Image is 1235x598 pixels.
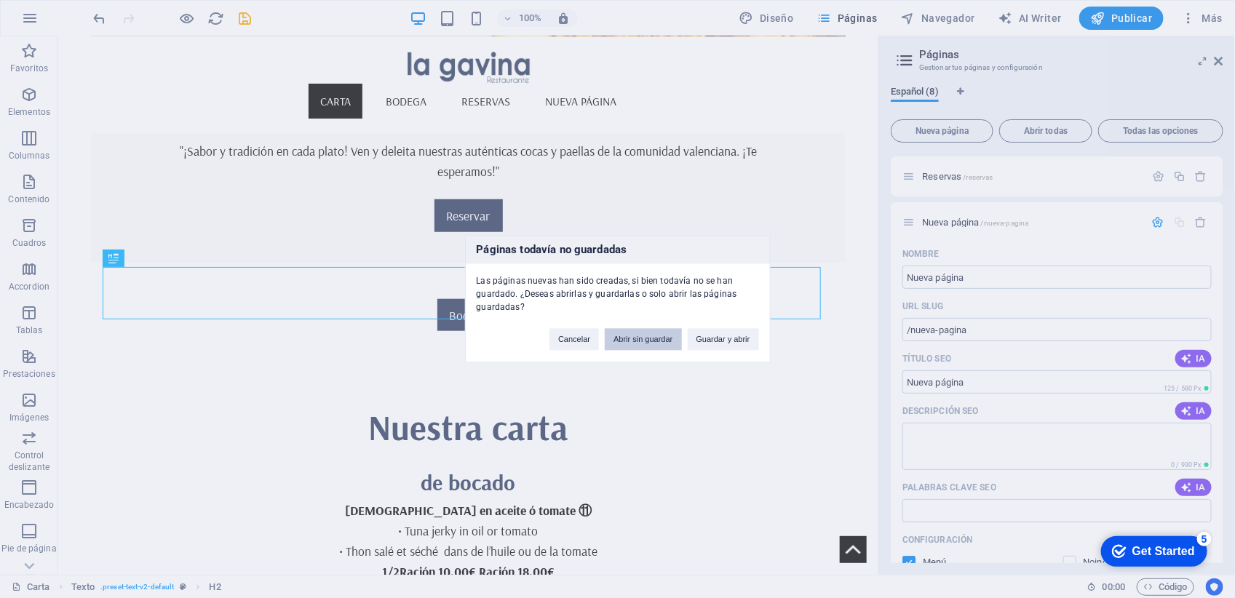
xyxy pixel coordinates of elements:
div: Get Started 5 items remaining, 0% complete [12,7,118,38]
button: Guardar y abrir [688,329,759,351]
div: Get Started [43,16,106,29]
button: Cancelar [549,329,599,351]
button: Abrir sin guardar [605,329,681,351]
h3: Páginas todavía no guardadas [466,236,770,264]
div: Las páginas nuevas han sido creadas, si bien todavía no se han guardado. ¿Deseas abrirlas y guard... [466,264,770,314]
div: 5 [108,3,122,17]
